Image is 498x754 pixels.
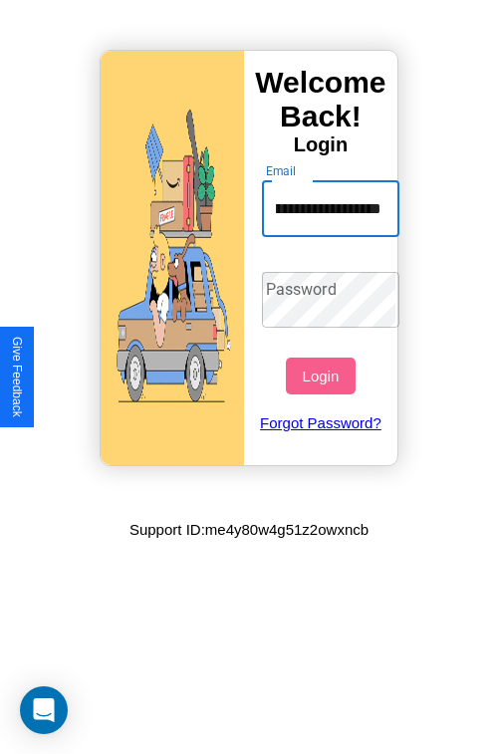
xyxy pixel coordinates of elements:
button: Login [286,358,355,394]
div: Open Intercom Messenger [20,686,68,734]
label: Email [266,162,297,179]
h4: Login [244,133,397,156]
a: Forgot Password? [252,394,390,451]
h3: Welcome Back! [244,66,397,133]
div: Give Feedback [10,337,24,417]
p: Support ID: me4y80w4g51z2owxncb [129,516,369,543]
img: gif [101,51,244,465]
